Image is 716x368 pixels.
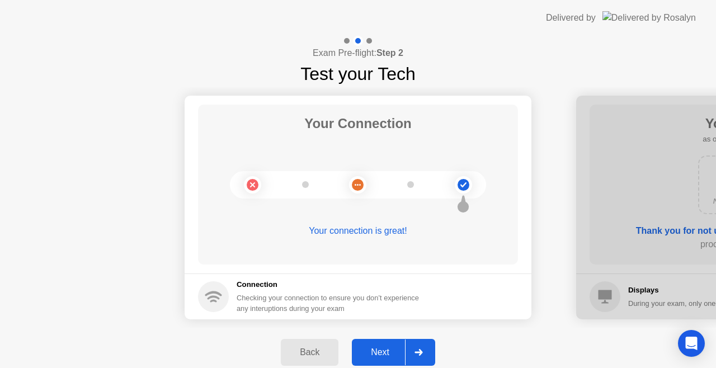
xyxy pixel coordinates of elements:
[355,347,405,357] div: Next
[237,279,426,290] h5: Connection
[304,114,412,134] h1: Your Connection
[237,292,426,314] div: Checking your connection to ensure you don’t experience any interuptions during your exam
[678,330,705,357] div: Open Intercom Messenger
[352,339,435,366] button: Next
[281,339,338,366] button: Back
[602,11,696,24] img: Delivered by Rosalyn
[300,60,416,87] h1: Test your Tech
[284,347,335,357] div: Back
[546,11,596,25] div: Delivered by
[198,224,518,238] div: Your connection is great!
[313,46,403,60] h4: Exam Pre-flight:
[376,48,403,58] b: Step 2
